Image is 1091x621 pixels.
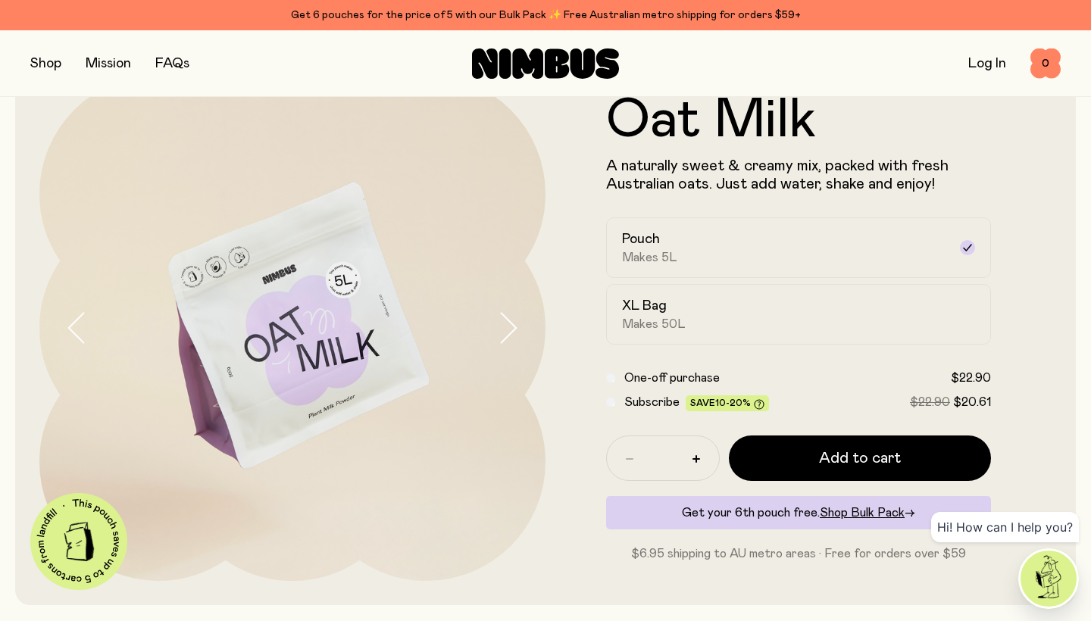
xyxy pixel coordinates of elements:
span: Shop Bulk Pack [820,507,905,519]
img: agent [1021,551,1077,607]
h1: Oat Milk [606,93,991,148]
div: Get 6 pouches for the price of 5 with our Bulk Pack ✨ Free Australian metro shipping for orders $59+ [30,6,1061,24]
h2: XL Bag [622,297,667,315]
p: $6.95 shipping to AU metro areas · Free for orders over $59 [606,545,991,563]
span: $22.90 [910,396,950,408]
a: Mission [86,57,131,70]
span: Subscribe [624,396,680,408]
h2: Pouch [622,230,660,248]
a: Shop Bulk Pack→ [820,507,915,519]
span: Save [690,398,764,410]
span: Makes 50L [622,317,686,332]
div: Get your 6th pouch free. [606,496,991,529]
span: $20.61 [953,396,991,408]
div: Hi! How can I help you? [931,512,1079,542]
a: Log In [968,57,1006,70]
span: Makes 5L [622,250,677,265]
p: A naturally sweet & creamy mix, packed with fresh Australian oats. Just add water, shake and enjoy! [606,157,991,193]
span: 10-20% [715,398,751,407]
button: 0 [1030,48,1061,79]
a: FAQs [155,57,189,70]
span: $22.90 [951,372,991,384]
span: Add to cart [819,448,901,469]
button: Add to cart [729,435,991,481]
span: One-off purchase [624,372,720,384]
